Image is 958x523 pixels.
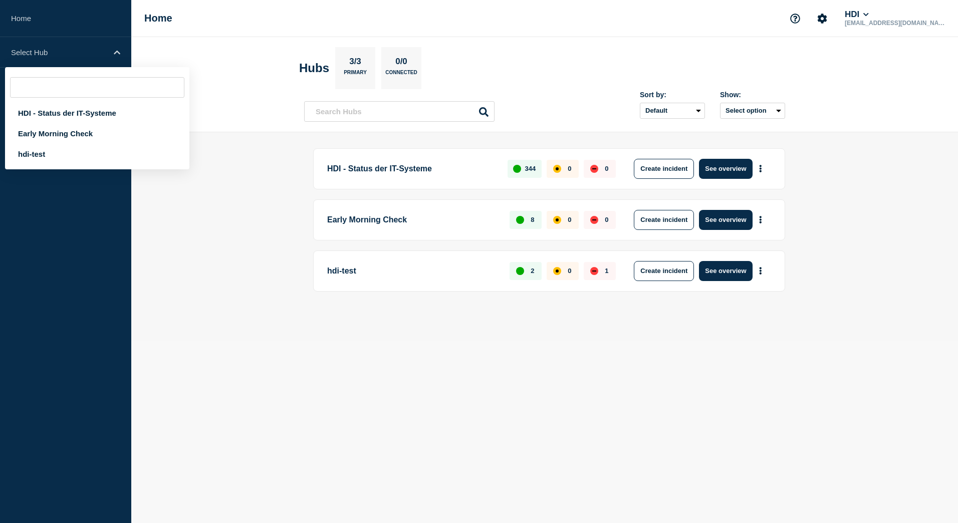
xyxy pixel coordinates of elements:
button: See overview [699,159,752,179]
button: Create incident [634,159,694,179]
button: HDI [843,10,871,20]
div: affected [553,165,561,173]
button: Create incident [634,210,694,230]
select: Sort by [640,103,705,119]
p: HDI - Status der IT-Systeme [327,159,496,179]
div: down [590,267,598,275]
div: HDI - Status der IT-Systeme [5,103,189,123]
p: Select Hub [11,48,107,57]
div: up [513,165,521,173]
button: Support [785,8,806,29]
input: Search Hubs [304,101,495,122]
div: Early Morning Check [5,123,189,144]
div: affected [553,216,561,224]
button: Account settings [812,8,833,29]
div: down [590,165,598,173]
div: up [516,216,524,224]
div: hdi-test [5,144,189,164]
p: 344 [525,165,536,172]
p: 0 [568,216,571,223]
p: 3/3 [346,57,365,70]
p: 0 [568,267,571,275]
h1: Home [144,13,172,24]
button: More actions [754,159,767,178]
p: 0 [605,165,608,172]
div: down [590,216,598,224]
div: up [516,267,524,275]
p: Primary [344,70,367,80]
p: 1 [605,267,608,275]
p: 0/0 [392,57,411,70]
p: Connected [385,70,417,80]
button: More actions [754,261,767,280]
button: See overview [699,210,752,230]
p: [EMAIL_ADDRESS][DOMAIN_NAME] [843,20,947,27]
p: 8 [531,216,534,223]
p: 2 [531,267,534,275]
h2: Hubs [299,61,329,75]
p: 0 [568,165,571,172]
div: Sort by: [640,91,705,99]
button: More actions [754,210,767,229]
button: See overview [699,261,752,281]
div: affected [553,267,561,275]
button: Select option [720,103,785,119]
p: Early Morning Check [327,210,498,230]
button: Create incident [634,261,694,281]
p: 0 [605,216,608,223]
p: hdi-test [327,261,498,281]
div: Show: [720,91,785,99]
